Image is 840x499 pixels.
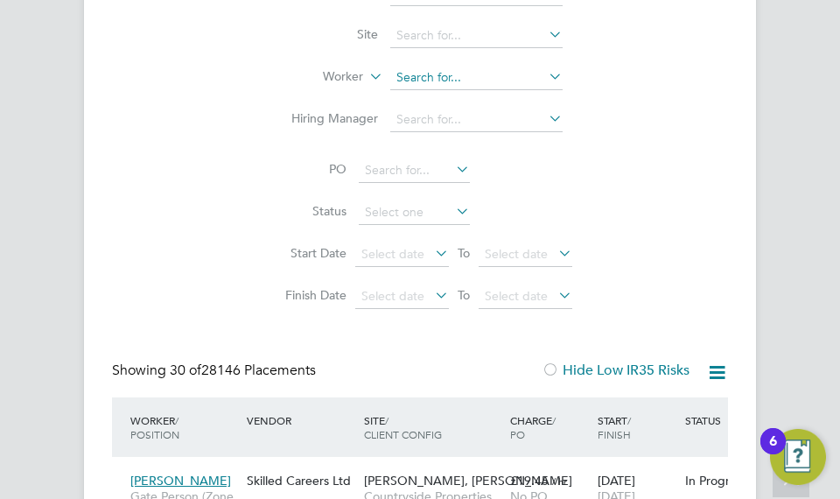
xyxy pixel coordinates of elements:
label: PO [268,161,346,177]
div: Status [681,404,768,436]
span: To [452,284,475,306]
div: Vendor [242,404,359,436]
span: / Position [130,413,179,441]
input: Search for... [390,24,563,48]
button: Open Resource Center, 6 new notifications [770,429,826,485]
label: Finish Date [268,287,346,303]
div: 6 [769,441,777,464]
span: [PERSON_NAME], [PERSON_NAME] [364,473,572,488]
span: Select date [485,288,548,304]
span: / Finish [598,413,631,441]
span: Select date [361,246,424,262]
span: / hr [552,474,567,488]
span: 30 of [170,362,201,379]
span: / PO [510,413,556,441]
span: Select date [485,246,548,262]
div: Start [593,404,681,450]
label: Worker [262,68,363,86]
div: Charge [506,404,593,450]
input: Search for... [390,66,563,90]
div: Worker [126,404,242,450]
div: In Progress [685,473,764,488]
span: / Client Config [364,413,442,441]
label: Start Date [268,245,346,261]
input: Search for... [390,108,563,132]
label: Hiring Manager [277,110,378,126]
input: Search for... [359,158,470,183]
label: Hide Low IR35 Risks [542,362,689,379]
div: Showing [112,362,319,380]
label: Status [268,203,346,219]
div: Site [360,404,506,450]
span: To [452,242,475,264]
span: £19.45 [510,473,549,488]
div: Skilled Careers Ltd [242,464,359,497]
span: Select date [361,288,424,304]
input: Select one [359,200,470,225]
span: 28146 Placements [170,362,316,379]
label: Site [277,26,378,42]
span: [PERSON_NAME] [130,473,231,488]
